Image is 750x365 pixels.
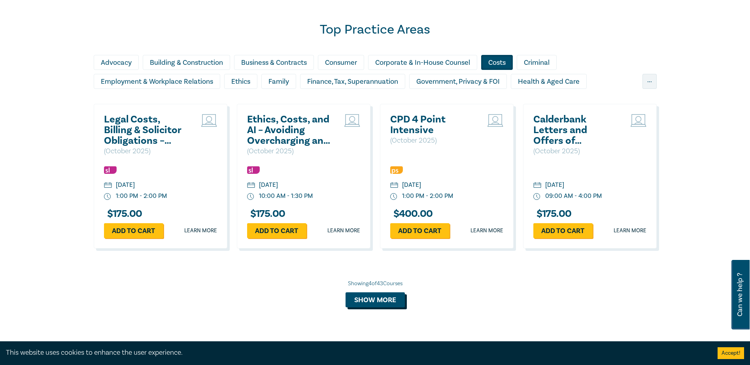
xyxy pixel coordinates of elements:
[94,55,139,70] div: Advocacy
[368,55,477,70] div: Corporate & In-House Counsel
[390,223,450,238] a: Add to cart
[104,209,142,219] h3: $ 175.00
[104,146,189,156] p: ( October 2025 )
[545,181,564,190] div: [DATE]
[234,55,314,70] div: Business & Contracts
[247,114,332,146] a: Ethics, Costs, and AI – Avoiding Overcharging and Managing Risk
[409,74,507,89] div: Government, Privacy & FOI
[402,192,453,201] div: 1:00 PM - 2:00 PM
[533,223,593,238] a: Add to cart
[327,227,360,235] a: Learn more
[94,22,657,38] h2: Top Practice Areas
[224,74,257,89] div: Ethics
[642,74,657,89] div: ...
[94,74,220,89] div: Employment & Workplace Relations
[402,181,421,190] div: [DATE]
[116,181,135,190] div: [DATE]
[390,182,398,189] img: calendar
[104,182,112,189] img: calendar
[6,348,706,358] div: This website uses cookies to enhance the user experience.
[247,209,285,219] h3: $ 175.00
[104,223,163,238] a: Add to cart
[104,166,117,174] img: Substantive Law
[718,347,744,359] button: Accept cookies
[487,114,503,127] img: Live Stream
[116,192,167,201] div: 1:00 PM - 2:00 PM
[390,114,475,135] a: CPD 4 Point Intensive
[104,114,189,146] a: Legal Costs, Billing & Solicitor Obligations – 2026 Update
[390,209,433,219] h3: $ 400.00
[104,193,111,200] img: watch
[533,209,572,219] h3: $ 175.00
[736,265,744,325] span: Can we help ?
[533,114,618,146] a: Calderbank Letters and Offers of Compromise – Costs, Strategy & Pressure
[247,166,260,174] img: Substantive Law
[517,55,557,70] div: Criminal
[470,227,503,235] a: Learn more
[390,166,403,174] img: Professional Skills
[143,55,230,70] div: Building & Construction
[259,192,313,201] div: 10:00 AM - 1:30 PM
[533,193,540,200] img: watch
[533,182,541,189] img: calendar
[247,223,306,238] a: Add to cart
[614,227,646,235] a: Learn more
[94,280,657,288] div: Showing 4 of 43 Courses
[393,93,437,108] div: Migration
[390,193,397,200] img: watch
[481,55,513,70] div: Costs
[259,181,278,190] div: [DATE]
[247,182,255,189] img: calendar
[631,114,646,127] img: Live Stream
[247,193,254,200] img: watch
[344,114,360,127] img: Live Stream
[318,55,364,70] div: Consumer
[184,227,217,235] a: Learn more
[511,74,587,89] div: Health & Aged Care
[545,192,602,201] div: 09:00 AM - 4:00 PM
[441,93,552,108] div: Personal Injury & Medico-Legal
[201,114,217,127] img: Live Stream
[390,135,475,146] p: ( October 2025 )
[261,74,296,89] div: Family
[278,93,389,108] div: Litigation & Dispute Resolution
[346,292,405,307] button: Show more
[300,74,405,89] div: Finance, Tax, Superannuation
[94,93,191,108] div: Insolvency & Restructuring
[247,146,332,156] p: ( October 2025 )
[533,146,618,156] p: ( October 2025 )
[195,93,274,108] div: Intellectual Property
